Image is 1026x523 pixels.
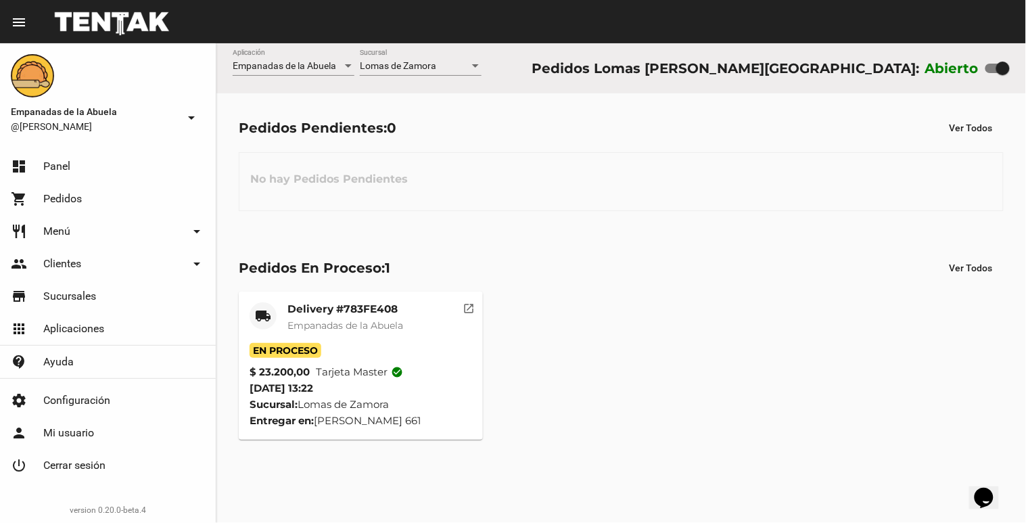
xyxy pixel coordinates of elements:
[43,426,94,440] span: Mi usuario
[463,300,475,313] mat-icon: open_in_new
[11,503,205,517] div: version 0.20.0-beta.4
[183,110,200,126] mat-icon: arrow_drop_down
[43,160,70,173] span: Panel
[43,459,106,472] span: Cerrar sesión
[250,398,298,411] strong: Sucursal:
[316,364,404,380] span: Tarjeta master
[532,58,919,79] div: Pedidos Lomas [PERSON_NAME][GEOGRAPHIC_DATA]:
[239,117,396,139] div: Pedidos Pendientes:
[250,382,313,394] span: [DATE] 13:22
[287,319,403,332] span: Empanadas de la Abuela
[239,159,419,200] h3: No hay Pedidos Pendientes
[250,413,472,429] div: [PERSON_NAME] 661
[392,366,404,378] mat-icon: check_circle
[287,302,403,316] mat-card-title: Delivery #783FE408
[11,392,27,409] mat-icon: settings
[11,256,27,272] mat-icon: people
[925,58,979,79] label: Abierto
[11,191,27,207] mat-icon: shopping_cart
[250,396,472,413] div: Lomas de Zamora
[250,414,314,427] strong: Entregar en:
[11,104,178,120] span: Empanadas de la Abuela
[43,257,81,271] span: Clientes
[939,116,1004,140] button: Ver Todos
[43,394,110,407] span: Configuración
[387,120,396,136] span: 0
[255,308,271,324] mat-icon: local_shipping
[11,223,27,240] mat-icon: restaurant
[11,14,27,30] mat-icon: menu
[11,288,27,304] mat-icon: store
[233,60,336,71] span: Empanadas de la Abuela
[385,260,390,276] span: 1
[43,192,82,206] span: Pedidos
[43,322,104,336] span: Aplicaciones
[950,122,993,133] span: Ver Todos
[11,354,27,370] mat-icon: contact_support
[11,425,27,441] mat-icon: person
[43,225,70,238] span: Menú
[189,223,205,240] mat-icon: arrow_drop_down
[11,321,27,337] mat-icon: apps
[11,120,178,133] span: @[PERSON_NAME]
[360,60,436,71] span: Lomas de Zamora
[250,364,310,380] strong: $ 23.200,00
[189,256,205,272] mat-icon: arrow_drop_down
[11,457,27,474] mat-icon: power_settings_new
[939,256,1004,280] button: Ver Todos
[969,469,1012,509] iframe: chat widget
[43,290,96,303] span: Sucursales
[11,158,27,175] mat-icon: dashboard
[11,54,54,97] img: f0136945-ed32-4f7c-91e3-a375bc4bb2c5.png
[950,263,993,273] span: Ver Todos
[43,355,74,369] span: Ayuda
[250,343,321,358] span: En Proceso
[239,257,390,279] div: Pedidos En Proceso:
